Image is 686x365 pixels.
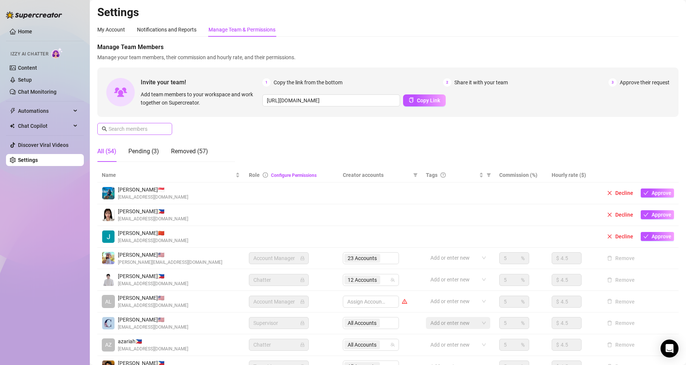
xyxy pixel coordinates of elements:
span: 12 Accounts [344,275,380,284]
span: lock [300,343,305,347]
div: All (54) [97,147,116,156]
div: Manage Team & Permissions [208,25,275,34]
span: team [390,278,395,282]
button: Copy Link [403,94,446,106]
span: 2 [443,78,451,87]
button: Approve [641,210,674,219]
span: [PERSON_NAME] 🇸🇬 [118,185,188,194]
span: Tags [426,171,437,179]
button: Remove [604,254,638,263]
div: Open Intercom Messenger [661,340,679,358]
span: Account Manager [253,253,304,264]
span: Copy the link from the bottom [274,78,342,87]
button: Approve [641,232,674,241]
span: Decline [615,190,633,196]
span: team [390,343,395,347]
span: Approve [652,212,671,218]
a: Settings [18,157,38,163]
span: lock [300,256,305,260]
span: [PERSON_NAME] 🇵🇭 [118,207,188,215]
span: Role [249,172,260,178]
img: AI Chatter [51,48,63,58]
span: filter [412,169,419,181]
img: Evan Gillis [102,252,115,264]
span: Decline [615,212,633,218]
span: filter [485,169,493,181]
span: Creator accounts [343,171,410,179]
span: [PERSON_NAME] 🇵🇭 [118,272,188,280]
span: [PERSON_NAME] 🇺🇸 [118,294,188,302]
span: [PERSON_NAME] 🇺🇸 [118,251,222,259]
span: [EMAIL_ADDRESS][DOMAIN_NAME] [118,237,188,244]
span: filter [487,173,491,177]
span: Add team members to your workspace and work together on Supercreator. [141,90,259,107]
a: Discover Viral Videos [18,142,68,148]
span: 1 [262,78,271,87]
button: Approve [641,188,674,197]
span: copy [409,97,414,103]
a: Chat Monitoring [18,89,57,95]
input: Search members [109,125,162,133]
button: Remove [604,319,638,328]
span: Manage your team members, their commission and hourly rate, and their permissions. [97,53,679,61]
div: Notifications and Reports [137,25,196,34]
th: Hourly rate ($) [547,168,600,182]
button: Remove [604,275,638,284]
span: AL [105,298,112,306]
img: Haydee Joy Gentiles [102,187,115,199]
span: Name [102,171,234,179]
span: AZ [105,341,112,349]
h2: Settings [97,5,679,19]
img: Caylie Clarke [102,317,115,329]
div: My Account [97,25,125,34]
span: [PERSON_NAME][EMAIL_ADDRESS][DOMAIN_NAME] [118,259,222,266]
img: logo-BBDzfeDw.svg [6,11,62,19]
span: lock [300,278,305,282]
img: Chat Copilot [10,123,15,129]
span: 3 [609,78,617,87]
span: 12 Accounts [348,276,377,284]
div: Pending (3) [128,147,159,156]
span: info-circle [263,172,268,178]
span: Approve [652,190,671,196]
th: Name [97,168,244,182]
span: [EMAIL_ADDRESS][DOMAIN_NAME] [118,324,188,331]
span: All Accounts [344,340,380,349]
span: filter [413,173,418,177]
span: check [643,212,649,217]
a: Configure Permissions [271,173,317,178]
span: [EMAIL_ADDRESS][DOMAIN_NAME] [118,302,188,309]
button: Remove [604,297,638,306]
span: Approve their request [620,78,670,87]
span: question-circle [440,172,446,178]
span: check [643,190,649,196]
span: Automations [18,105,71,117]
span: Chatter [253,339,304,350]
span: Approve [652,233,671,239]
button: Decline [604,232,636,241]
button: Remove [604,340,638,349]
span: [EMAIL_ADDRESS][DOMAIN_NAME] [118,346,188,353]
span: azariah 🇵🇭 [118,337,188,346]
span: thunderbolt [10,108,16,114]
span: [PERSON_NAME] 🇺🇸 [118,316,188,324]
img: John Paul Carampatana [102,230,115,243]
span: Chat Copilot [18,120,71,132]
a: Setup [18,77,32,83]
span: Share it with your team [454,78,508,87]
span: Izzy AI Chatter [10,51,48,58]
span: lock [300,299,305,304]
th: Commission (%) [495,168,547,182]
span: Decline [615,233,633,239]
a: Home [18,28,32,34]
div: Removed (57) [171,147,208,156]
span: Chatter [253,274,304,286]
span: [EMAIL_ADDRESS][DOMAIN_NAME] [118,215,188,223]
span: Manage Team Members [97,43,679,52]
span: Invite your team! [141,78,262,87]
span: Supervisor [253,317,304,329]
span: close [607,190,612,196]
span: Copy Link [417,97,440,103]
span: [EMAIL_ADDRESS][DOMAIN_NAME] [118,194,188,201]
span: Account Manager [253,296,304,307]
